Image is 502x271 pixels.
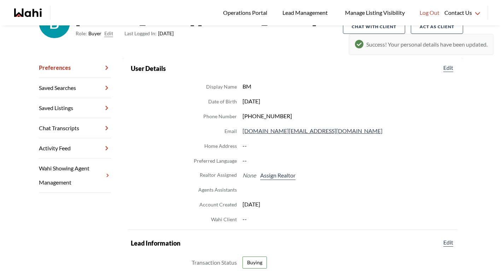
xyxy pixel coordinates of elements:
[243,215,455,224] dd: --
[442,64,455,72] button: Edit
[203,112,237,121] dt: Phone Number
[243,112,455,121] dd: [PHONE_NUMBER]
[420,8,439,17] span: Log Out
[39,78,111,98] a: Saved Searches
[199,200,237,209] dt: Account Created
[88,29,101,38] span: Buyer
[200,171,237,180] dt: Realtor Assigned
[247,258,262,267] span: Buying
[39,98,111,118] a: Saved Listings
[243,126,455,135] dd: [DOMAIN_NAME][EMAIL_ADDRESS][DOMAIN_NAME]
[76,29,87,38] span: Role:
[243,82,455,91] dd: BM
[204,142,237,150] dt: Home Address
[411,20,463,34] button: Act as Client
[14,8,42,17] a: Wahi homepage
[243,156,455,165] dd: --
[192,258,237,267] dt: Transaction Status
[39,138,111,158] a: Activity Feed
[39,118,111,138] a: Chat Transcripts
[366,40,488,49] span: Success! Your personal details have been updated.
[131,64,166,73] h2: User Details
[243,141,455,150] dd: --
[355,40,363,48] svg: Sucess Icon
[259,171,297,180] button: Assign Realtor
[131,238,180,248] h2: Lead Information
[243,171,256,180] span: None
[211,215,237,224] dt: Wahi Client
[124,29,174,38] span: [DATE]
[343,8,407,17] span: Manage Listing Visibility
[194,157,237,165] dt: Preferred Language
[243,97,455,106] dd: [DATE]
[442,238,455,247] button: Edit
[343,20,405,34] button: Chat with client
[282,8,330,17] span: Lead Management
[39,58,111,78] a: Preferences
[208,97,237,106] dt: Date of Birth
[198,186,237,194] dt: Agents Assistants
[224,127,237,135] dt: Email
[39,158,111,193] a: Wahi Showing Agent Management
[124,30,157,36] span: Last Logged In:
[223,8,270,17] span: Operations Portal
[104,29,113,38] button: Edit
[243,200,455,209] dd: [DATE]
[206,83,237,91] dt: Display Name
